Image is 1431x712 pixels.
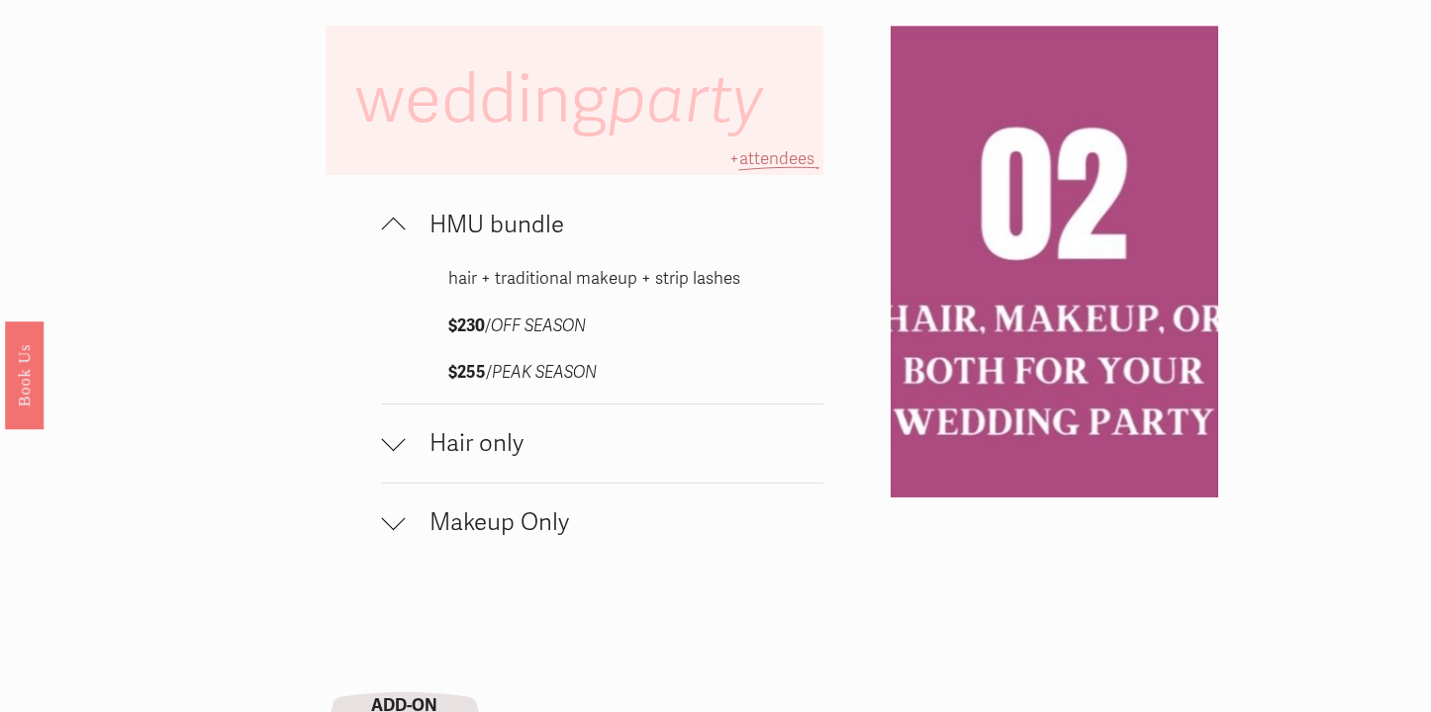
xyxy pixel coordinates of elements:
[491,315,586,336] em: OFF SEASON
[382,264,823,403] div: HMU bundle
[448,362,486,383] strong: $255
[382,484,823,562] button: Makeup Only
[448,358,757,389] p: /
[739,148,814,169] span: attendees
[448,311,757,342] p: /
[382,404,823,483] button: Hair only
[608,59,763,140] em: party
[448,264,757,295] p: hair + traditional makeup + strip lashes
[382,186,823,264] button: HMU bundle
[355,59,778,141] span: wedding
[5,321,44,429] a: Book Us
[729,148,739,169] span: +
[448,315,485,336] strong: $230
[406,211,823,239] span: HMU bundle
[492,362,597,383] em: PEAK SEASON
[406,508,823,537] span: Makeup Only
[406,429,823,458] span: Hair only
